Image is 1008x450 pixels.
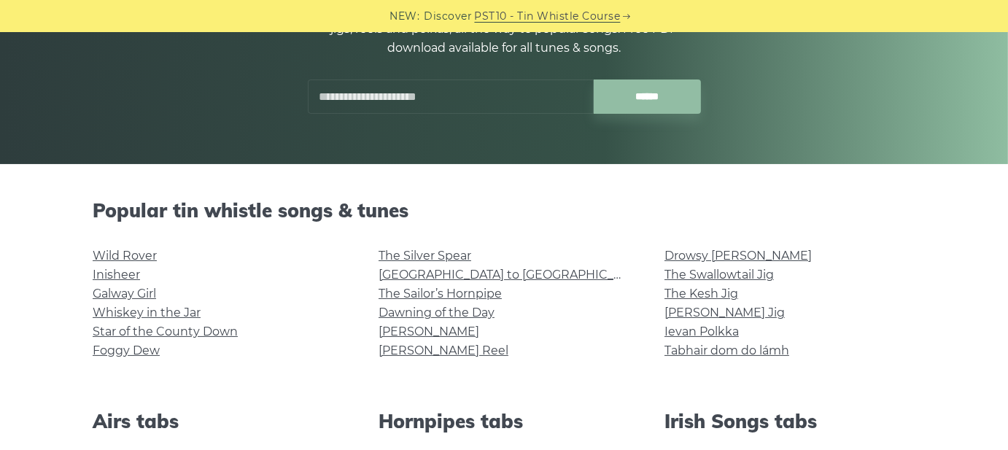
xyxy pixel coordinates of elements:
a: The Sailor’s Hornpipe [379,287,502,300]
a: Drowsy [PERSON_NAME] [664,249,812,263]
a: The Kesh Jig [664,287,738,300]
a: The Silver Spear [379,249,471,263]
h2: Hornpipes tabs [379,410,629,432]
a: [GEOGRAPHIC_DATA] to [GEOGRAPHIC_DATA] [379,268,648,282]
a: Galway Girl [93,287,156,300]
span: NEW: [390,8,420,25]
a: Inisheer [93,268,140,282]
a: Whiskey in the Jar [93,306,201,319]
h2: Irish Songs tabs [664,410,915,432]
h2: Airs tabs [93,410,344,432]
a: The Swallowtail Jig [664,268,774,282]
a: [PERSON_NAME] [379,325,479,338]
a: [PERSON_NAME] Reel [379,344,508,357]
span: Discover [424,8,473,25]
a: Wild Rover [93,249,157,263]
a: Ievan Polkka [664,325,739,338]
a: [PERSON_NAME] Jig [664,306,785,319]
h2: Popular tin whistle songs & tunes [93,199,915,222]
a: Dawning of the Day [379,306,495,319]
a: Foggy Dew [93,344,160,357]
a: Tabhair dom do lámh [664,344,789,357]
a: PST10 - Tin Whistle Course [475,8,621,25]
a: Star of the County Down [93,325,238,338]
